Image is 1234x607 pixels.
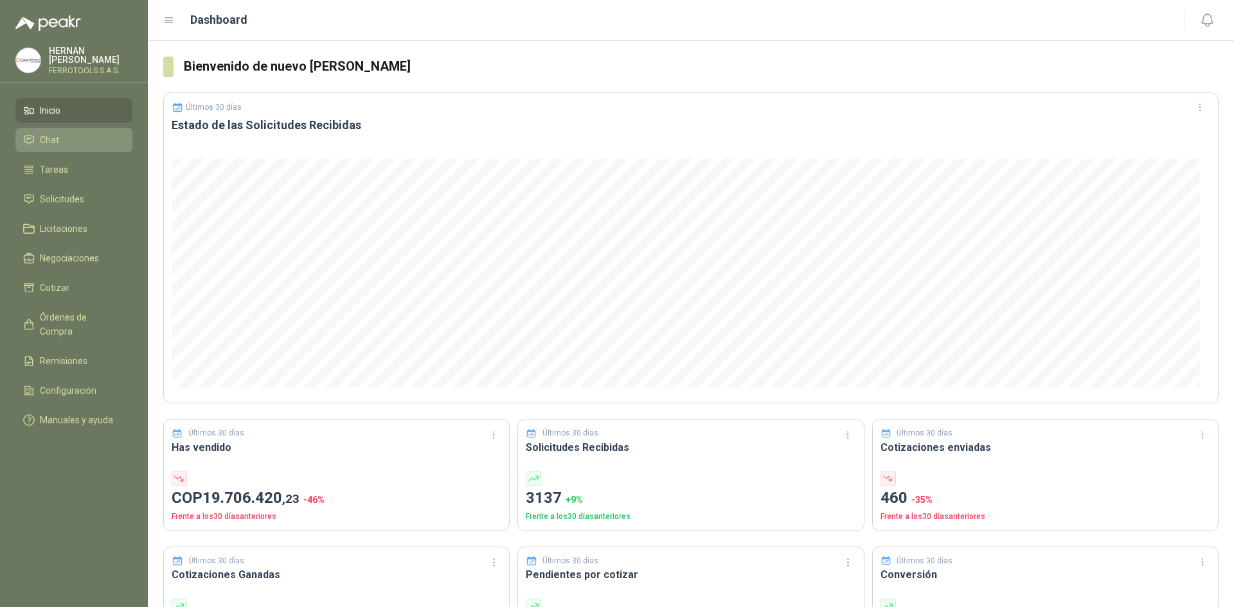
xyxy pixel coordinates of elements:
h3: Cotizaciones enviadas [881,439,1210,455]
p: Frente a los 30 días anteriores [172,511,501,523]
span: Tareas [40,163,68,177]
span: ,23 [282,491,300,506]
a: Chat [15,128,132,152]
h3: Pendientes por cotizar [526,567,855,583]
p: Frente a los 30 días anteriores [526,511,855,523]
a: Tareas [15,157,132,182]
h3: Cotizaciones Ganadas [172,567,501,583]
span: Remisiones [40,354,87,368]
a: Manuales y ayuda [15,408,132,432]
span: + 9 % [566,495,583,505]
h3: Estado de las Solicitudes Recibidas [172,118,1210,133]
h1: Dashboard [190,11,247,29]
h3: Has vendido [172,439,501,455]
a: Solicitudes [15,187,132,211]
p: 460 [881,486,1210,511]
p: Últimos 30 días [188,555,244,567]
span: Solicitudes [40,192,84,206]
p: Últimos 30 días [188,427,244,439]
a: Inicio [15,98,132,123]
p: Últimos 30 días [897,555,952,567]
p: Últimos 30 días [542,555,598,567]
p: FERROTOOLS S.A.S. [49,67,132,75]
p: HERNAN [PERSON_NAME] [49,46,132,64]
span: Negociaciones [40,251,99,265]
a: Configuración [15,378,132,403]
a: Órdenes de Compra [15,305,132,344]
h3: Solicitudes Recibidas [526,439,855,455]
p: Frente a los 30 días anteriores [881,511,1210,523]
span: 19.706.420 [202,489,300,507]
span: Órdenes de Compra [40,310,120,339]
span: Cotizar [40,281,69,295]
a: Licitaciones [15,216,132,241]
p: Últimos 30 días [897,427,952,439]
h3: Conversión [881,567,1210,583]
span: Configuración [40,383,96,398]
img: Company Logo [16,48,40,73]
p: 3137 [526,486,855,511]
span: -35 % [911,495,933,505]
p: COP [172,486,501,511]
a: Cotizar [15,276,132,300]
span: -46 % [303,495,325,505]
span: Chat [40,133,59,147]
p: Últimos 30 días [186,103,242,112]
h3: Bienvenido de nuevo [PERSON_NAME] [184,57,1219,76]
p: Últimos 30 días [542,427,598,439]
a: Negociaciones [15,246,132,270]
span: Licitaciones [40,222,87,236]
span: Inicio [40,103,60,118]
a: Remisiones [15,349,132,373]
img: Logo peakr [15,15,81,31]
span: Manuales y ayuda [40,413,113,427]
